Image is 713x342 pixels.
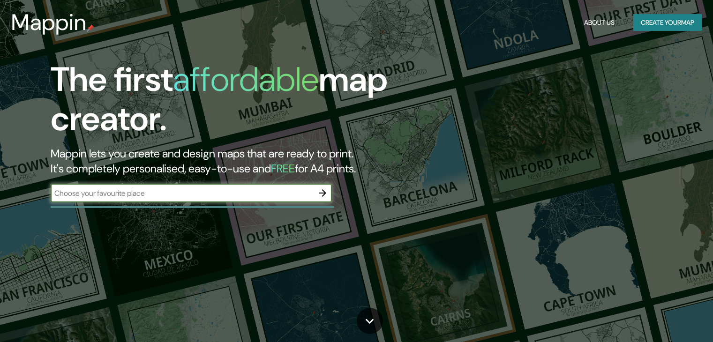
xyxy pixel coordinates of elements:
button: Create yourmap [633,14,702,31]
h1: The first map creator. [51,60,407,146]
h3: Mappin [11,9,87,36]
h5: FREE [271,161,295,176]
input: Choose your favourite place [51,188,313,199]
h1: affordable [173,58,319,101]
button: About Us [580,14,618,31]
img: mappin-pin [87,24,94,32]
h2: Mappin lets you create and design maps that are ready to print. It's completely personalised, eas... [51,146,407,176]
